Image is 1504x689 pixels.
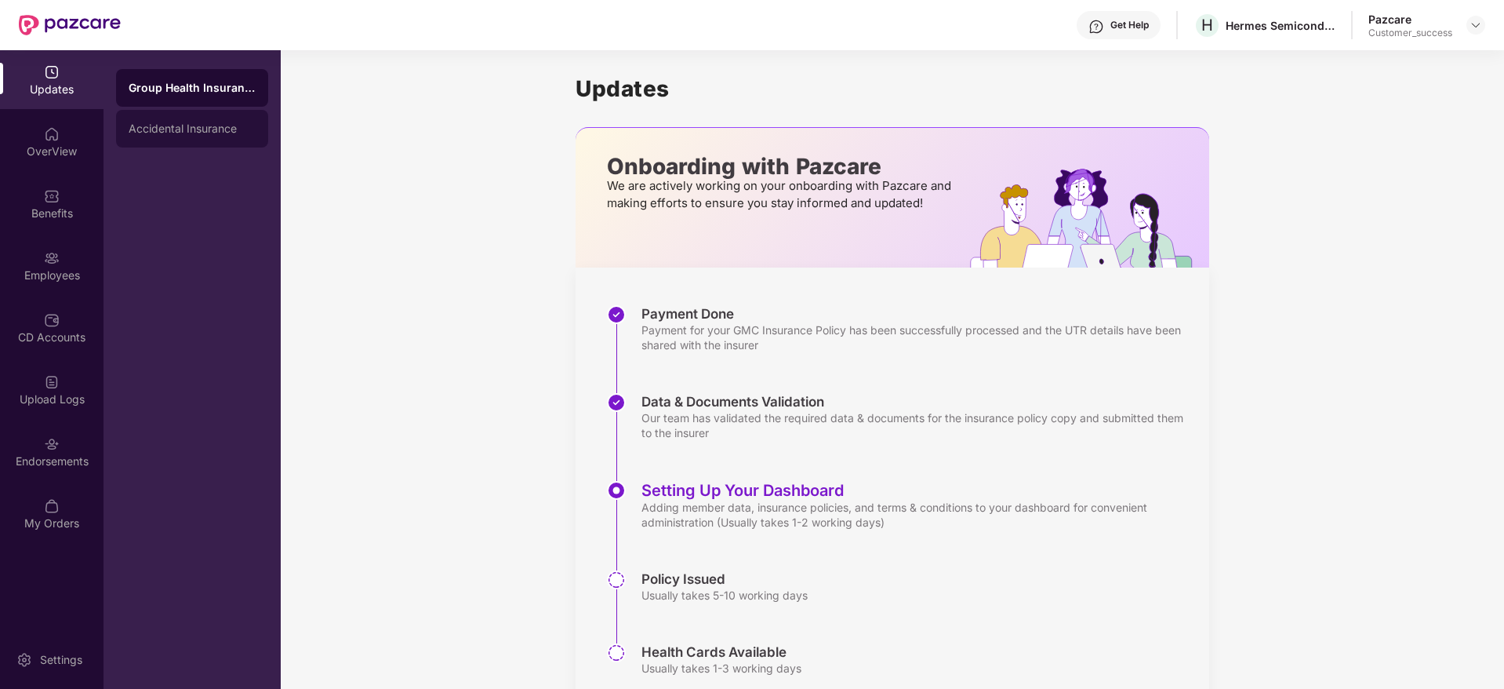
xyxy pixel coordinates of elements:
[607,159,956,173] p: Onboarding with Pazcare
[44,250,60,266] img: svg+xml;base64,PHN2ZyBpZD0iRW1wbG95ZWVzIiB4bWxucz0iaHR0cDovL3d3dy53My5vcmcvMjAwMC9zdmciIHdpZHRoPS...
[641,323,1193,352] div: Payment for your GMC Insurance Policy has been successfully processed and the UTR details have be...
[1368,27,1452,39] div: Customer_success
[19,15,121,35] img: New Pazcare Logo
[1201,16,1213,35] span: H
[607,177,956,212] p: We are actively working on your onboarding with Pazcare and making efforts to ensure you stay inf...
[641,571,808,588] div: Policy Issued
[44,436,60,452] img: svg+xml;base64,PHN2ZyBpZD0iRW5kb3JzZW1lbnRzIiB4bWxucz0iaHR0cDovL3d3dy53My5vcmcvMjAwMC9zdmciIHdpZH...
[44,312,60,328] img: svg+xml;base64,PHN2ZyBpZD0iQ0RfQWNjb3VudHMiIGRhdGEtbmFtZT0iQ0QgQWNjb3VudHMiIHhtbG5zPSJodHRwOi8vd3...
[641,500,1193,530] div: Adding member data, insurance policies, and terms & conditions to your dashboard for convenient a...
[129,122,256,135] div: Accidental Insurance
[1368,12,1452,27] div: Pazcare
[641,661,801,676] div: Usually takes 1-3 working days
[607,393,626,412] img: svg+xml;base64,PHN2ZyBpZD0iU3RlcC1Eb25lLTMyeDMyIiB4bWxucz0iaHR0cDovL3d3dy53My5vcmcvMjAwMC9zdmciIH...
[607,643,626,662] img: svg+xml;base64,PHN2ZyBpZD0iU3RlcC1QZW5kaW5nLTMyeDMyIiB4bWxucz0iaHR0cDovL3d3dy53My5vcmcvMjAwMC9zdm...
[641,393,1193,410] div: Data & Documents Validation
[129,80,256,96] div: Group Health Insurance
[1226,18,1335,33] div: Hermes Semiconductors
[641,481,1193,500] div: Setting Up Your Dashboard
[44,188,60,204] img: svg+xml;base64,PHN2ZyBpZD0iQmVuZWZpdHMiIHhtbG5zPSJodHRwOi8vd3d3LnczLm9yZy8yMDAwL3N2ZyIgd2lkdGg9Ij...
[607,481,626,500] img: svg+xml;base64,PHN2ZyBpZD0iU3RlcC1BY3RpdmUtMzJ4MzIiIHhtbG5zPSJodHRwOi8vd3d3LnczLm9yZy8yMDAwL3N2Zy...
[44,374,60,390] img: svg+xml;base64,PHN2ZyBpZD0iVXBsb2FkX0xvZ3MiIGRhdGEtbmFtZT0iVXBsb2FkIExvZ3MiIHhtbG5zPSJodHRwOi8vd3...
[44,64,60,80] img: svg+xml;base64,PHN2ZyBpZD0iVXBkYXRlZCIgeG1sbnM9Imh0dHA6Ly93d3cudzMub3JnLzIwMDAvc3ZnIiB3aWR0aD0iMj...
[1088,19,1104,35] img: svg+xml;base64,PHN2ZyBpZD0iSGVscC0zMngzMiIgeG1sbnM9Imh0dHA6Ly93d3cudzMub3JnLzIwMDAvc3ZnIiB3aWR0aD...
[641,643,801,661] div: Health Cards Available
[607,571,626,589] img: svg+xml;base64,PHN2ZyBpZD0iU3RlcC1QZW5kaW5nLTMyeDMyIiB4bWxucz0iaHR0cDovL3d3dy53My5vcmcvMjAwMC9zdm...
[970,169,1209,268] img: hrOnboarding
[607,305,626,324] img: svg+xml;base64,PHN2ZyBpZD0iU3RlcC1Eb25lLTMyeDMyIiB4bWxucz0iaHR0cDovL3d3dy53My5vcmcvMjAwMC9zdmciIH...
[44,126,60,142] img: svg+xml;base64,PHN2ZyBpZD0iSG9tZSIgeG1sbnM9Imh0dHA6Ly93d3cudzMub3JnLzIwMDAvc3ZnIiB3aWR0aD0iMjAiIG...
[1469,19,1482,31] img: svg+xml;base64,PHN2ZyBpZD0iRHJvcGRvd24tMzJ4MzIiIHhtbG5zPSJodHRwOi8vd3d3LnczLm9yZy8yMDAwL3N2ZyIgd2...
[641,588,808,603] div: Usually takes 5-10 working days
[35,652,87,668] div: Settings
[16,652,32,668] img: svg+xml;base64,PHN2ZyBpZD0iU2V0dGluZy0yMHgyMCIgeG1sbnM9Imh0dHA6Ly93d3cudzMub3JnLzIwMDAvc3ZnIiB3aW...
[576,75,1209,102] h1: Updates
[44,498,60,514] img: svg+xml;base64,PHN2ZyBpZD0iTXlfT3JkZXJzIiBkYXRhLW5hbWU9Ik15IE9yZGVycyIgeG1sbnM9Imh0dHA6Ly93d3cudz...
[641,410,1193,440] div: Our team has validated the required data & documents for the insurance policy copy and submitted ...
[1110,19,1149,31] div: Get Help
[641,305,1193,323] div: Payment Done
